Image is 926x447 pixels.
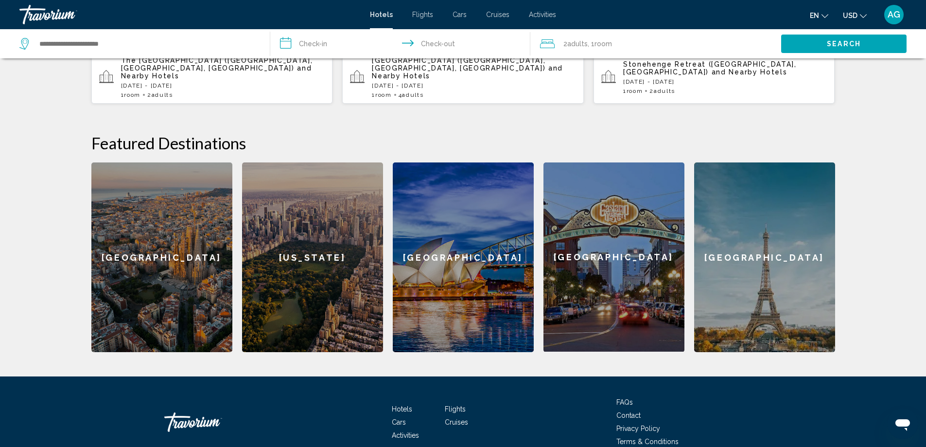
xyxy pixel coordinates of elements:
span: 2 [563,37,588,51]
a: Flights [445,405,466,413]
span: Stonehenge Retreat ([GEOGRAPHIC_DATA], [GEOGRAPHIC_DATA]) [623,60,797,76]
span: 2 [649,88,675,94]
span: 1 [623,88,643,94]
a: [GEOGRAPHIC_DATA] [393,162,534,352]
span: 1 [121,91,140,98]
span: Adults [152,91,173,98]
a: Terms & Conditions [616,438,679,446]
h2: Featured Destinations [91,133,835,153]
button: User Menu [881,4,907,25]
span: and Nearby Hotels [372,64,563,80]
a: Travorium [164,408,262,437]
button: Check in and out dates [270,29,531,58]
iframe: Botón para iniciar la ventana de mensajería [887,408,918,439]
a: Activities [529,11,556,18]
span: The [GEOGRAPHIC_DATA] ([GEOGRAPHIC_DATA], [GEOGRAPHIC_DATA], [GEOGRAPHIC_DATA]) [121,56,313,72]
span: [GEOGRAPHIC_DATA] ([GEOGRAPHIC_DATA], [GEOGRAPHIC_DATA], [GEOGRAPHIC_DATA]) [372,56,545,72]
a: Hotels [392,405,412,413]
span: 4 [399,91,424,98]
button: [GEOGRAPHIC_DATA] ([GEOGRAPHIC_DATA], [GEOGRAPHIC_DATA], [GEOGRAPHIC_DATA]) and Nearby Hotels[DAT... [342,51,584,104]
span: Adults [654,88,675,94]
a: Travorium [19,5,360,24]
a: [US_STATE] [242,162,383,352]
a: Flights [412,11,433,18]
span: 1 [372,91,391,98]
span: and Nearby Hotels [121,64,312,80]
a: Cruises [445,418,468,426]
span: and Nearby Hotels [712,68,787,76]
p: [DATE] - [DATE] [372,82,576,89]
p: [DATE] - [DATE] [121,82,325,89]
a: Cruises [486,11,509,18]
span: AG [888,10,900,19]
a: Cars [392,418,406,426]
a: Contact [616,411,641,419]
span: USD [843,12,857,19]
span: Room [375,91,392,98]
button: Change language [810,8,828,22]
span: Room [124,91,140,98]
button: The [GEOGRAPHIC_DATA] ([GEOGRAPHIC_DATA], [GEOGRAPHIC_DATA], [GEOGRAPHIC_DATA]) and Nearby Hotels... [91,51,333,104]
button: Stonehenge Retreat ([GEOGRAPHIC_DATA], [GEOGRAPHIC_DATA]) and Nearby Hotels[DATE] - [DATE]1Room2A... [594,51,835,104]
button: Change currency [843,8,867,22]
span: Room [627,88,643,94]
span: Search [827,40,861,48]
a: Activities [392,431,419,439]
a: [GEOGRAPHIC_DATA] [543,162,684,352]
a: [GEOGRAPHIC_DATA] [694,162,835,352]
span: Adults [567,40,588,48]
span: en [810,12,819,19]
a: FAQs [616,398,633,406]
button: Travelers: 2 adults, 0 children [530,29,781,58]
p: [DATE] - [DATE] [623,78,827,85]
span: 2 [147,91,173,98]
a: [GEOGRAPHIC_DATA] [91,162,232,352]
span: , 1 [588,37,612,51]
a: Hotels [370,11,393,18]
span: Adults [402,91,423,98]
a: Cars [453,11,467,18]
button: Search [781,35,907,53]
a: Privacy Policy [616,425,660,432]
span: Room [594,40,612,48]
